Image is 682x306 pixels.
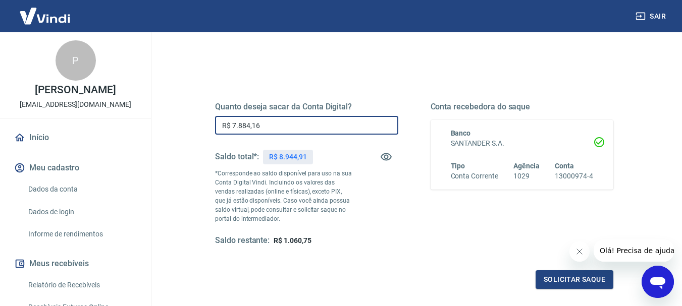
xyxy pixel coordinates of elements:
[513,171,540,181] h6: 1029
[451,138,594,149] h6: SANTANDER S.A.
[12,157,139,179] button: Meu cadastro
[215,169,352,223] p: *Corresponde ao saldo disponível para uso na sua Conta Digital Vindi. Incluindo os valores das ve...
[451,171,498,181] h6: Conta Corrente
[12,127,139,149] a: Início
[6,7,85,15] span: Olá! Precisa de ajuda?
[24,275,139,295] a: Relatório de Recebíveis
[24,224,139,244] a: Informe de rendimentos
[642,266,674,298] iframe: Botão para abrir a janela de mensagens
[24,179,139,200] a: Dados da conta
[431,102,614,112] h5: Conta recebedora do saque
[56,40,96,81] div: P
[12,1,78,31] img: Vindi
[35,85,116,95] p: [PERSON_NAME]
[215,235,270,246] h5: Saldo restante:
[569,241,590,262] iframe: Fechar mensagem
[12,253,139,275] button: Meus recebíveis
[594,239,674,262] iframe: Mensagem da empresa
[20,99,131,110] p: [EMAIL_ADDRESS][DOMAIN_NAME]
[634,7,670,26] button: Sair
[215,102,398,112] h5: Quanto deseja sacar da Conta Digital?
[555,162,574,170] span: Conta
[274,236,311,244] span: R$ 1.060,75
[24,202,139,222] a: Dados de login
[555,171,593,181] h6: 13000974-4
[451,129,471,137] span: Banco
[451,162,465,170] span: Tipo
[269,152,306,162] p: R$ 8.944,91
[536,270,613,289] button: Solicitar saque
[215,152,259,162] h5: Saldo total*:
[513,162,540,170] span: Agência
